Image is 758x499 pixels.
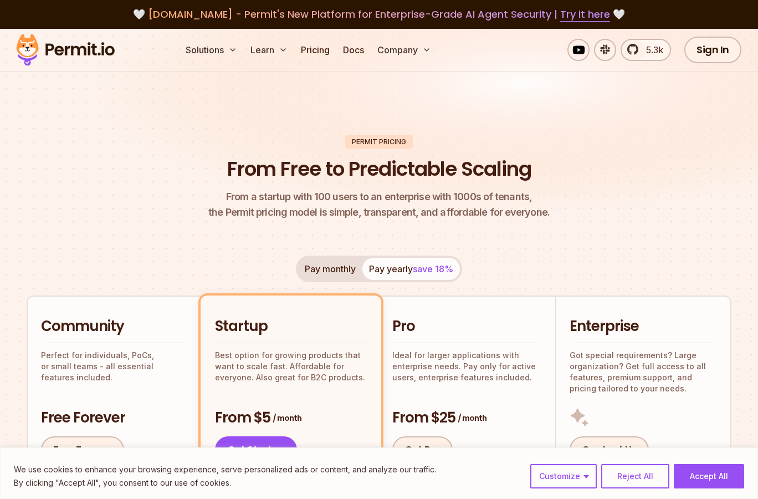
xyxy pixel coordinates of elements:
a: Get Pro [392,436,453,463]
p: Best option for growing products that want to scale fast. Affordable for everyone. Also great for... [215,350,367,383]
a: Docs [339,39,368,61]
span: [DOMAIN_NAME] - Permit's New Platform for Enterprise-Grade AI Agent Security | [148,7,610,21]
p: We use cookies to enhance your browsing experience, serve personalized ads or content, and analyz... [14,463,436,476]
button: Company [373,39,436,61]
div: 🤍 🤍 [27,7,731,22]
p: Ideal for larger applications with enterprise needs. Pay only for active users, enterprise featur... [392,350,542,383]
p: Got special requirements? Large organization? Get full access to all features, premium support, a... [570,350,717,394]
span: 5.3k [639,43,663,57]
a: 5.3k [621,39,671,61]
h3: From $5 [215,408,367,428]
button: Solutions [181,39,242,61]
p: Perfect for individuals, PoCs, or small teams - all essential features included. [41,350,189,383]
span: From a startup with 100 users to an enterprise with 1000s of tenants, [208,189,550,205]
h3: From $25 [392,408,542,428]
a: Try it here [560,7,610,22]
button: Reject All [601,464,669,488]
p: By clicking "Accept All", you consent to our use of cookies. [14,476,436,490]
h1: From Free to Predictable Scaling [227,155,531,183]
button: Customize [530,464,597,488]
h2: Pro [392,317,542,337]
h2: Startup [215,317,367,337]
p: the Permit pricing model is simple, transparent, and affordable for everyone. [208,189,550,220]
a: Free Forever [41,436,124,463]
a: Contact Us [570,436,649,463]
button: Pay monthly [298,258,362,280]
button: Learn [246,39,292,61]
h3: Free Forever [41,408,189,428]
div: Permit Pricing [345,135,413,149]
button: Accept All [674,464,744,488]
img: Permit logo [11,31,120,69]
a: Sign In [684,37,741,63]
h2: Enterprise [570,317,717,337]
span: / month [458,413,486,424]
a: Get Startup [215,436,297,463]
h2: Community [41,317,189,337]
a: Pricing [296,39,334,61]
span: / month [273,413,301,424]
